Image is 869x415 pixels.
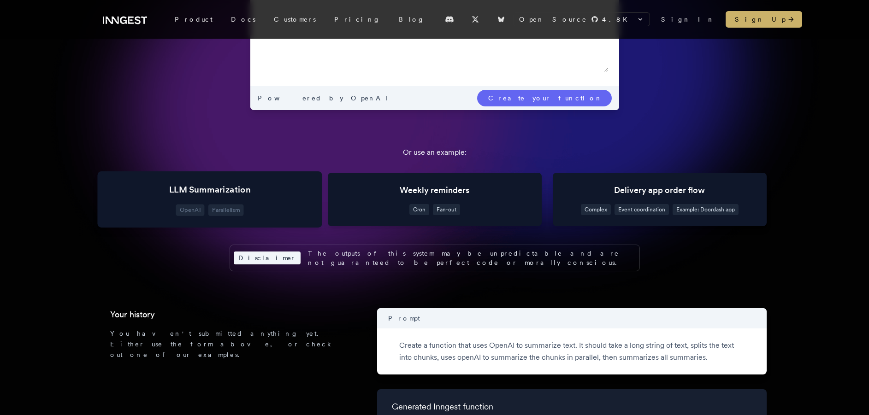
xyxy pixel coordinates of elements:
span: Example: Doordash app [673,204,739,215]
p: Prompt [377,308,767,328]
p: Create a function that uses OpenAI to summarize text. It should take a long string of text, split... [377,328,767,374]
span: Powered by OpenAI [258,94,396,103]
span: Open Source [519,15,587,24]
a: Customers [265,11,325,28]
a: X [465,12,485,27]
a: Sign In [661,15,715,24]
p: You haven't submitted anything yet. Either use the form above, or check out one of our examples. [110,328,348,360]
a: Sign Up [726,11,802,28]
span: Event coordination [615,204,669,215]
span: Cron [409,204,429,215]
span: Parallelism [208,205,243,216]
a: Discord [439,12,460,27]
p: LLM Summarization [113,183,307,197]
span: 4.8 K [602,15,633,24]
h4: Or use an example: [103,147,767,158]
a: Bluesky [491,12,511,27]
p: Weekly reminders [343,184,527,197]
span: OpenAI [176,205,204,216]
p: Delivery app order flow [568,184,752,197]
a: Create your function [477,90,612,106]
a: Blog [390,11,434,28]
span: Disclaimer [234,251,301,264]
div: Product [166,11,222,28]
a: Docs [222,11,265,28]
span: Complex [581,204,611,215]
span: The outputs of this system may be unpredictable and are not guaranteed to be perfect code or mora... [308,249,632,267]
span: Fan-out [433,204,460,215]
a: Pricing [325,11,390,28]
p: Your history [103,308,355,321]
